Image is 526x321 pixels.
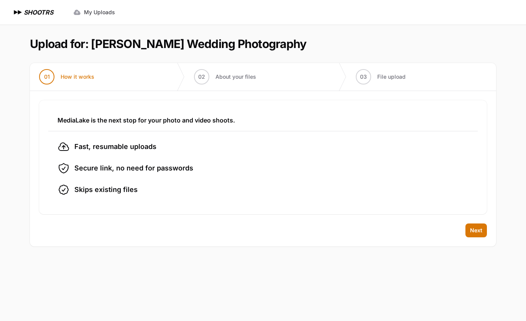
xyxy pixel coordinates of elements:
span: Secure link, no need for passwords [74,163,193,174]
span: 02 [198,73,205,81]
h1: Upload for: [PERSON_NAME] Wedding Photography [30,37,306,51]
span: File upload [377,73,406,81]
button: 01 How it works [30,63,104,91]
button: 03 File upload [347,63,415,91]
button: 02 About your files [185,63,265,91]
span: 03 [360,73,367,81]
img: SHOOTRS [12,8,24,17]
span: My Uploads [84,8,115,16]
h1: SHOOTRS [24,8,53,17]
button: Next [465,223,487,237]
a: My Uploads [69,5,120,19]
span: Next [470,227,482,234]
a: SHOOTRS SHOOTRS [12,8,53,17]
span: Skips existing files [74,184,138,195]
span: About your files [215,73,256,81]
span: Fast, resumable uploads [74,141,156,152]
span: 01 [44,73,50,81]
h3: MediaLake is the next stop for your photo and video shoots. [58,116,468,125]
span: How it works [61,73,94,81]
